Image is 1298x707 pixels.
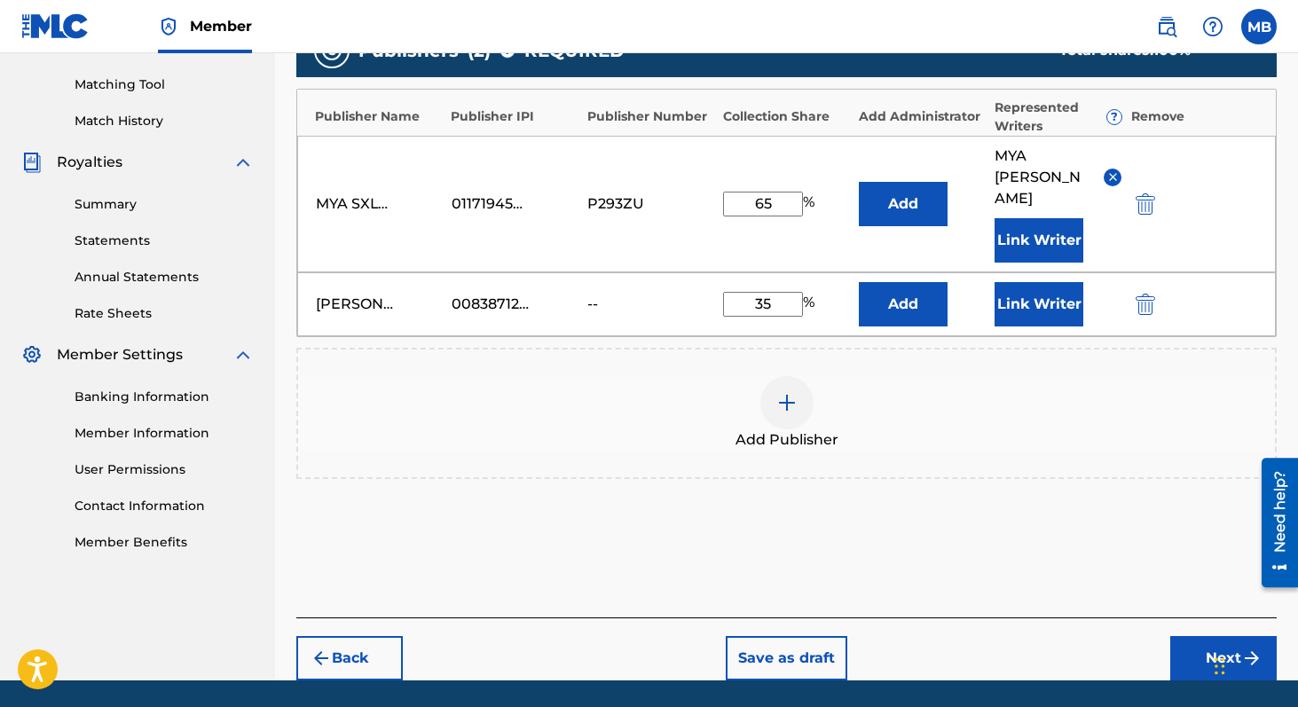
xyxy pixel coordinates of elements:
[232,152,254,173] img: expand
[75,232,254,250] a: Statements
[75,533,254,552] a: Member Benefits
[726,636,847,680] button: Save as draft
[1248,451,1298,593] iframe: Resource Center
[803,292,819,317] span: %
[1149,9,1184,44] a: Public Search
[803,192,819,216] span: %
[995,282,1083,326] button: Link Writer
[776,392,798,413] img: add
[57,344,183,365] span: Member Settings
[723,107,850,126] div: Collection Share
[21,152,43,173] img: Royalties
[1136,294,1155,315] img: 12a2ab48e56ec057fbd8.svg
[995,218,1083,263] button: Link Writer
[75,497,254,515] a: Contact Information
[995,145,1090,209] span: MYA [PERSON_NAME]
[1156,16,1177,37] img: search
[75,195,254,214] a: Summary
[75,75,254,94] a: Matching Tool
[1215,640,1225,693] div: Drag
[232,344,254,365] img: expand
[995,98,1121,136] div: Represented Writers
[1202,16,1223,37] img: help
[859,107,986,126] div: Add Administrator
[1106,170,1120,184] img: remove-from-list-button
[1195,9,1231,44] div: Help
[75,388,254,406] a: Banking Information
[1209,622,1298,707] iframe: Chat Widget
[859,182,948,226] button: Add
[1131,107,1258,126] div: Remove
[311,648,332,669] img: 7ee5dd4eb1f8a8e3ef2f.svg
[75,268,254,287] a: Annual Statements
[75,424,254,443] a: Member Information
[1241,9,1277,44] div: User Menu
[500,43,515,58] span: ?
[75,304,254,323] a: Rate Sheets
[1107,110,1121,124] span: ?
[158,16,179,37] img: Top Rightsholder
[859,282,948,326] button: Add
[1170,636,1277,680] button: Next
[21,344,43,365] img: Member Settings
[57,152,122,173] span: Royalties
[736,429,838,451] span: Add Publisher
[75,460,254,479] a: User Permissions
[315,107,442,126] div: Publisher Name
[451,107,578,126] div: Publisher IPI
[190,16,252,36] span: Member
[75,112,254,130] a: Match History
[296,636,403,680] button: Back
[21,13,90,39] img: MLC Logo
[587,107,714,126] div: Publisher Number
[1136,193,1155,215] img: 12a2ab48e56ec057fbd8.svg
